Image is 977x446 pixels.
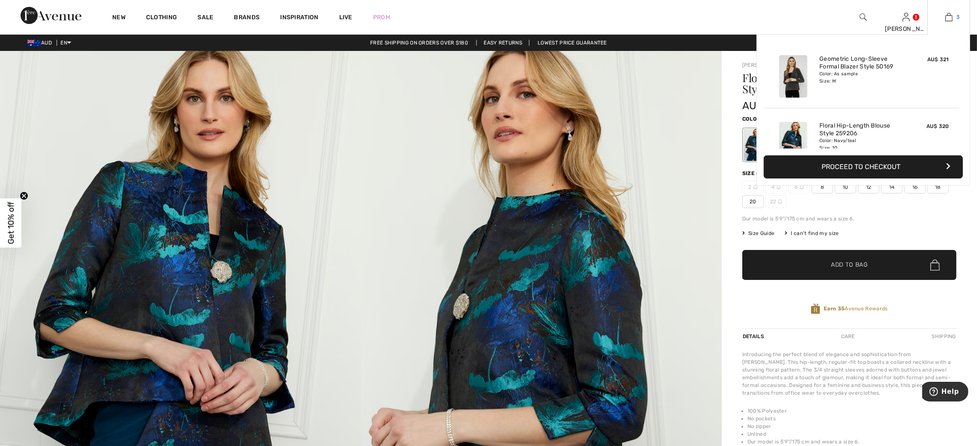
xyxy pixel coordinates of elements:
[819,55,904,71] a: Geometric Long-Sleeve Formal Blazer Style 50169
[747,407,956,415] li: 100% Polyester
[60,40,71,46] span: EN
[742,72,921,95] h1: Floral Hip-length Blouse Style 259206
[835,181,856,193] span: 10
[831,261,868,270] span: Add to Bag
[339,13,353,22] a: Live
[926,123,949,129] span: AU$ 320
[742,351,956,397] div: Introducing the perfect blend of elegance and sophistication from [PERSON_NAME]. This hip-length,...
[20,192,28,200] button: Close teaser
[800,185,804,189] img: ring-m.svg
[234,14,260,23] a: Brands
[742,195,764,208] span: 20
[742,181,764,193] span: 2
[476,40,529,46] a: Easy Returns
[744,129,766,161] div: Navy/teal
[902,13,910,21] a: Sign In
[812,181,833,193] span: 8
[742,100,785,112] span: AU$ 320
[927,181,949,193] span: 18
[197,14,213,23] a: Sale
[531,40,614,46] a: Lowest Price Guarantee
[742,169,885,177] div: Size ([GEOGRAPHIC_DATA]/[GEOGRAPHIC_DATA]):
[146,14,177,23] a: Clothing
[922,382,968,403] iframe: Opens a widget where you can find more information
[930,259,940,271] img: Bag.svg
[21,7,81,24] img: 1ère Avenue
[858,181,879,193] span: 12
[779,55,807,98] img: Geometric Long-Sleeve Formal Blazer Style 50169
[834,329,862,344] div: Care
[927,56,949,62] span: AU$ 321
[811,303,820,315] img: Avenue Rewards
[742,62,785,68] a: [PERSON_NAME]
[747,438,956,446] li: Our model is 5'9"/175 cm and wears a size 6.
[881,181,902,193] span: 14
[764,155,963,178] button: Proceed to Checkout
[742,215,956,223] div: Our model is 5'9"/175 cm and wears a size 6.
[27,40,41,47] img: Australian Dollar
[27,40,55,46] span: AUD
[742,250,956,280] button: Add to Bag
[785,229,839,237] div: I can't find my size
[779,122,807,164] img: Floral Hip-Length Blouse Style 259206
[363,40,475,46] a: Free shipping on orders over $180
[747,430,956,438] li: Unlined
[902,12,910,22] img: My Info
[747,422,956,430] li: No zipper
[819,137,904,151] div: Color: Navy/teal Size: 10
[6,202,16,244] span: Get 10% off
[904,181,926,193] span: 16
[957,13,960,21] span: 3
[742,329,766,344] div: Details
[824,306,845,312] strong: Earn 35
[885,24,927,33] div: [PERSON_NAME]
[778,199,782,204] img: ring-m.svg
[742,229,774,237] span: Size Guide
[930,329,956,344] div: Shipping
[819,122,904,137] a: Floral Hip-Length Blouse Style 259206
[765,181,787,193] span: 4
[747,415,956,422] li: No pockets
[373,13,390,22] a: Prom
[777,185,781,189] img: ring-m.svg
[824,305,887,312] span: Avenue Rewards
[789,181,810,193] span: 6
[928,12,970,22] a: 3
[753,185,758,189] img: ring-m.svg
[112,14,125,23] a: New
[765,195,787,208] span: 22
[280,14,318,23] span: Inspiration
[860,12,867,22] img: search the website
[945,12,953,22] img: My Bag
[819,71,904,84] div: Color: As sample Size: M
[742,116,762,122] span: Color:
